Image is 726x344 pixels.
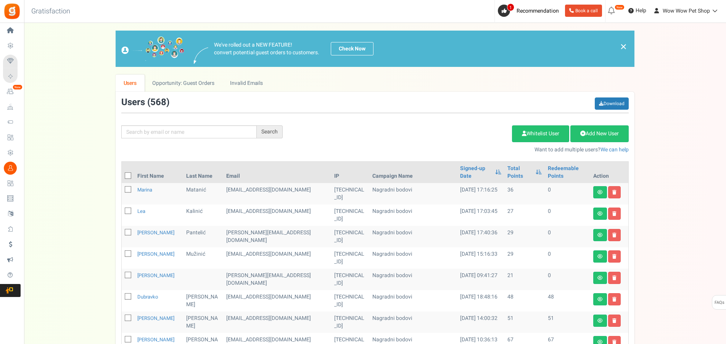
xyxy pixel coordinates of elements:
a: [PERSON_NAME] [137,250,174,258]
td: Nagradni bodovi [369,290,457,312]
em: New [13,84,23,90]
td: 29 [504,226,545,247]
td: Nagradni bodovi [369,183,457,204]
th: Last Name [183,162,223,183]
p: Want to add multiple users? [294,146,629,154]
td: 48 [504,290,545,312]
td: Kalinić [183,204,223,226]
td: [PERSON_NAME][EMAIL_ADDRESS][DOMAIN_NAME] [223,269,332,290]
a: Invalid Emails [222,75,271,92]
td: 51 [545,312,590,333]
td: [DATE] 17:40:36 [457,226,504,247]
a: Total Points [507,165,532,180]
td: 0 [545,204,590,226]
h3: Gratisfaction [23,4,79,19]
i: Delete user [612,233,617,237]
i: Delete user [612,190,617,195]
span: Wow Wow Pet Shop [663,7,710,15]
td: [DATE] 17:16:25 [457,183,504,204]
i: Delete user [612,211,617,216]
td: Nagradni bodovi [369,226,457,247]
div: Search [257,125,283,138]
a: Dubravko [137,293,158,300]
a: [PERSON_NAME] [137,315,174,322]
td: customer [223,183,332,204]
td: [TECHNICAL_ID] [331,204,369,226]
i: View details [597,233,603,237]
img: images [194,47,208,64]
td: Nagradni bodovi [369,312,457,333]
i: View details [597,190,603,195]
a: We can help [600,146,629,154]
i: View details [597,211,603,216]
p: We've rolled out a NEW FEATURE! convert potential guest orders to customers. [214,41,319,57]
th: IP [331,162,369,183]
td: Matanić [183,183,223,204]
a: [PERSON_NAME] [137,272,174,279]
h3: Users ( ) [121,97,169,107]
i: View details [597,254,603,259]
a: Lea [137,208,145,215]
th: Campaign Name [369,162,457,183]
a: Redeemable Points [548,165,587,180]
i: View details [597,318,603,323]
td: [DATE] 18:48:16 [457,290,504,312]
td: [TECHNICAL_ID] [331,183,369,204]
i: Delete user [612,276,617,280]
a: Marina [137,186,152,193]
td: [DATE] 15:16:33 [457,247,504,269]
td: Pantelić [183,226,223,247]
td: 27 [504,204,545,226]
td: 21 [504,269,545,290]
span: Recommendation [517,7,559,15]
td: [EMAIL_ADDRESS][DOMAIN_NAME] [223,312,332,333]
td: 0 [545,183,590,204]
td: 0 [545,247,590,269]
a: [PERSON_NAME] [137,336,174,343]
td: Nagradni bodovi [369,269,457,290]
a: Signed-up Date [460,165,491,180]
a: Book a call [565,5,602,17]
input: Search by email or name [121,125,257,138]
td: [EMAIL_ADDRESS][DOMAIN_NAME] [223,247,332,269]
td: 36 [504,183,545,204]
a: Download [595,97,629,110]
i: Delete user [612,297,617,302]
td: [DATE] 17:03:45 [457,204,504,226]
td: Nagradni bodovi [369,204,457,226]
td: customer [223,226,332,247]
th: Email [223,162,332,183]
a: [PERSON_NAME] [137,229,174,236]
td: 51 [504,312,545,333]
a: New [3,85,21,98]
em: New [615,5,625,10]
td: [EMAIL_ADDRESS][DOMAIN_NAME] [223,290,332,312]
i: View details [597,297,603,302]
td: [TECHNICAL_ID] [331,290,369,312]
td: [TECHNICAL_ID] [331,312,369,333]
td: [TECHNICAL_ID] [331,247,369,269]
td: Nagradni bodovi [369,247,457,269]
i: Delete user [612,318,617,323]
a: 1 Recommendation [498,5,562,17]
a: Whitelist User [512,125,569,142]
th: First Name [134,162,183,183]
img: images [121,36,184,61]
i: View details [597,276,603,280]
a: Check Now [331,42,373,55]
th: Action [590,162,628,183]
img: Gratisfaction [3,3,21,20]
a: Users [116,75,145,92]
td: [PERSON_NAME] [183,312,223,333]
td: [DATE] 14:00:32 [457,312,504,333]
td: 0 [545,226,590,247]
td: 29 [504,247,545,269]
span: FAQs [714,295,724,310]
td: [EMAIL_ADDRESS][DOMAIN_NAME] [223,204,332,226]
span: 1 [507,3,514,11]
span: Help [634,7,646,15]
span: 568 [150,96,166,109]
td: 48 [545,290,590,312]
td: [TECHNICAL_ID] [331,269,369,290]
a: Add New User [570,125,629,142]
